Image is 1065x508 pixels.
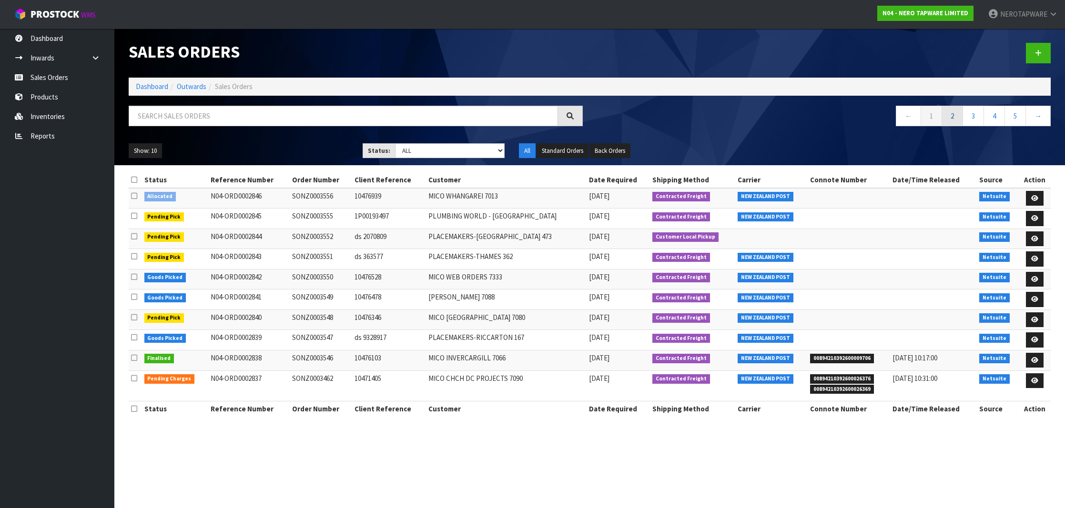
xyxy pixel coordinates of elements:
td: MICO [GEOGRAPHIC_DATA] 7080 [426,309,586,330]
small: WMS [81,10,96,20]
span: Netsuite [979,313,1010,323]
span: Netsuite [979,253,1010,262]
th: Date Required [587,172,650,188]
span: 00894210392600026376 [810,374,874,384]
td: PLUMBING WORLD - [GEOGRAPHIC_DATA] [426,209,586,229]
button: All [519,143,536,159]
td: PLACEMAKERS-THAMES 362 [426,249,586,269]
span: Pending Charges [144,374,195,384]
td: 10476103 [352,350,426,370]
span: Pending Pick [144,212,184,222]
span: NEW ZEALAND POST [738,212,793,222]
td: 10476528 [352,269,426,289]
span: NEROTAPWARE [1000,10,1047,19]
span: Netsuite [979,293,1010,303]
th: Status [142,172,208,188]
span: Goods Picked [144,273,186,282]
span: NEW ZEALAND POST [738,374,793,384]
th: Carrier [735,401,808,416]
td: 10471405 [352,370,426,401]
span: Contracted Freight [652,212,710,222]
button: Standard Orders [537,143,588,159]
span: Contracted Freight [652,192,710,201]
span: Contracted Freight [652,334,710,343]
td: SONZ0003549 [290,289,352,310]
td: ds 2070809 [352,229,426,249]
span: [DATE] 10:17:00 [893,353,937,362]
td: ds 9328917 [352,330,426,350]
td: N04-ORD0002844 [208,229,290,249]
th: Reference Number [208,401,290,416]
span: Customer Local Pickup [652,232,719,242]
td: N04-ORD0002842 [208,269,290,289]
td: N04-ORD0002838 [208,350,290,370]
span: Pending Pick [144,313,184,323]
th: Carrier [735,172,808,188]
th: Action [1019,172,1051,188]
span: Pending Pick [144,232,184,242]
span: NEW ZEALAND POST [738,192,793,201]
td: SONZ0003551 [290,249,352,269]
td: MICO CHCH DC PROJECTS 7090 [426,370,586,401]
td: ds 363577 [352,249,426,269]
th: Connote Number [808,401,890,416]
span: [DATE] [589,232,609,241]
span: Goods Picked [144,334,186,343]
td: N04-ORD0002839 [208,330,290,350]
td: SONZ0003547 [290,330,352,350]
th: Date/Time Released [890,172,977,188]
span: NEW ZEALAND POST [738,313,793,323]
span: Netsuite [979,192,1010,201]
th: Client Reference [352,401,426,416]
span: [DATE] [589,252,609,261]
a: Outwards [177,82,206,91]
td: SONZ0003556 [290,188,352,209]
a: Dashboard [136,82,168,91]
th: Order Number [290,172,352,188]
td: 10476478 [352,289,426,310]
span: Netsuite [979,334,1010,343]
strong: Status: [368,147,390,155]
span: Goods Picked [144,293,186,303]
a: 5 [1004,106,1026,126]
span: [DATE] [589,211,609,220]
span: Netsuite [979,212,1010,222]
span: Allocated [144,192,176,201]
td: SONZ0003550 [290,269,352,289]
a: 1 [921,106,942,126]
td: PLACEMAKERS-RICCARTON 167 [426,330,586,350]
span: Netsuite [979,232,1010,242]
th: Shipping Method [650,401,735,416]
span: Contracted Freight [652,374,710,384]
a: ← [896,106,921,126]
span: Contracted Freight [652,313,710,323]
td: 10476346 [352,309,426,330]
img: cube-alt.png [14,8,26,20]
h1: Sales Orders [129,43,583,61]
th: Reference Number [208,172,290,188]
span: [DATE] [589,272,609,281]
td: N04-ORD0002837 [208,370,290,401]
a: 3 [963,106,984,126]
span: Contracted Freight [652,253,710,262]
span: [DATE] 10:31:00 [893,374,937,383]
th: Status [142,401,208,416]
td: 1P00193497 [352,209,426,229]
span: [DATE] [589,313,609,322]
span: Pending Pick [144,253,184,262]
td: N04-ORD0002843 [208,249,290,269]
button: Back Orders [589,143,630,159]
span: [DATE] [589,333,609,342]
th: Source [977,172,1019,188]
span: Netsuite [979,273,1010,282]
span: Netsuite [979,354,1010,363]
th: Connote Number [808,172,890,188]
span: 00894210392600009706 [810,354,874,363]
td: N04-ORD0002841 [208,289,290,310]
th: Action [1019,401,1051,416]
span: NEW ZEALAND POST [738,273,793,282]
a: → [1025,106,1051,126]
input: Search sales orders [129,106,558,126]
td: MICO WHANGAREI 7013 [426,188,586,209]
td: [PERSON_NAME] 7088 [426,289,586,310]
